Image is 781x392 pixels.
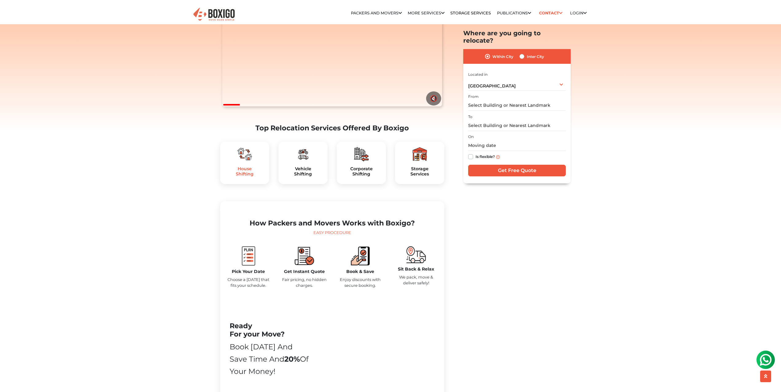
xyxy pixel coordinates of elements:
h5: Corporate Shifting [342,166,381,177]
p: Fair pricing, no hidden charges. [281,277,328,288]
h5: Book & Save [337,269,383,274]
input: Select Building or Nearest Landmark [468,100,566,111]
a: HouseShifting [225,166,264,177]
h2: Where are you going to relocate? [463,29,571,44]
label: From [468,94,479,99]
a: More services [408,11,445,15]
img: info [496,155,500,159]
a: CorporateShifting [342,166,381,177]
div: Book [DATE] and Save time and of your money! [230,341,310,378]
h2: Ready For your Move? [230,322,310,338]
a: Login [570,11,587,15]
h5: Vehicle Shifting [283,166,323,177]
img: whatsapp-icon.svg [6,6,18,18]
a: VehicleShifting [283,166,323,177]
h5: Pick Your Date [225,269,272,274]
img: boxigo_packers_and_movers_move [406,246,426,263]
input: Moving date [468,140,566,151]
input: Get Free Quote [468,165,566,176]
img: boxigo_packers_and_movers_compare [295,246,314,266]
h2: Top Relocation Services Offered By Boxigo [220,124,444,132]
img: boxigo_packers_and_movers_plan [412,147,427,161]
h5: Get Instant Quote [281,269,328,274]
a: Storage Services [450,11,491,15]
p: We pack, move & deliver safely! [393,274,439,286]
label: On [468,134,474,140]
img: boxigo_packers_and_movers_plan [354,147,369,161]
label: Within City [492,53,513,60]
label: To [468,114,472,119]
h5: House Shifting [225,166,264,177]
p: Enjoy discounts with secure booking. [337,277,383,288]
button: 🔇 [426,91,441,106]
label: Is flexible? [476,153,495,159]
h5: Sit Back & Relax [393,267,439,272]
img: boxigo_packers_and_movers_plan [237,147,252,161]
img: boxigo_packers_and_movers_book [351,246,370,266]
div: Easy Procedure [225,230,439,236]
img: boxigo_packers_and_movers_plan [296,147,310,161]
a: Packers and Movers [351,11,402,15]
h2: How Packers and Movers Works with Boxigo? [225,219,439,227]
a: Contact [537,8,564,18]
label: Inter City [527,53,544,60]
img: boxigo_packers_and_movers_plan [239,246,258,266]
button: scroll up [760,371,771,382]
input: Select Building or Nearest Landmark [468,120,566,131]
span: [GEOGRAPHIC_DATA] [468,83,516,89]
a: StorageServices [400,166,439,177]
label: Located in [468,71,488,77]
a: Publications [497,11,531,15]
img: Boxigo [192,7,235,22]
p: Choose a [DATE] that fits your schedule. [225,277,272,288]
b: 20% [284,355,300,363]
h5: Storage Services [400,166,439,177]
